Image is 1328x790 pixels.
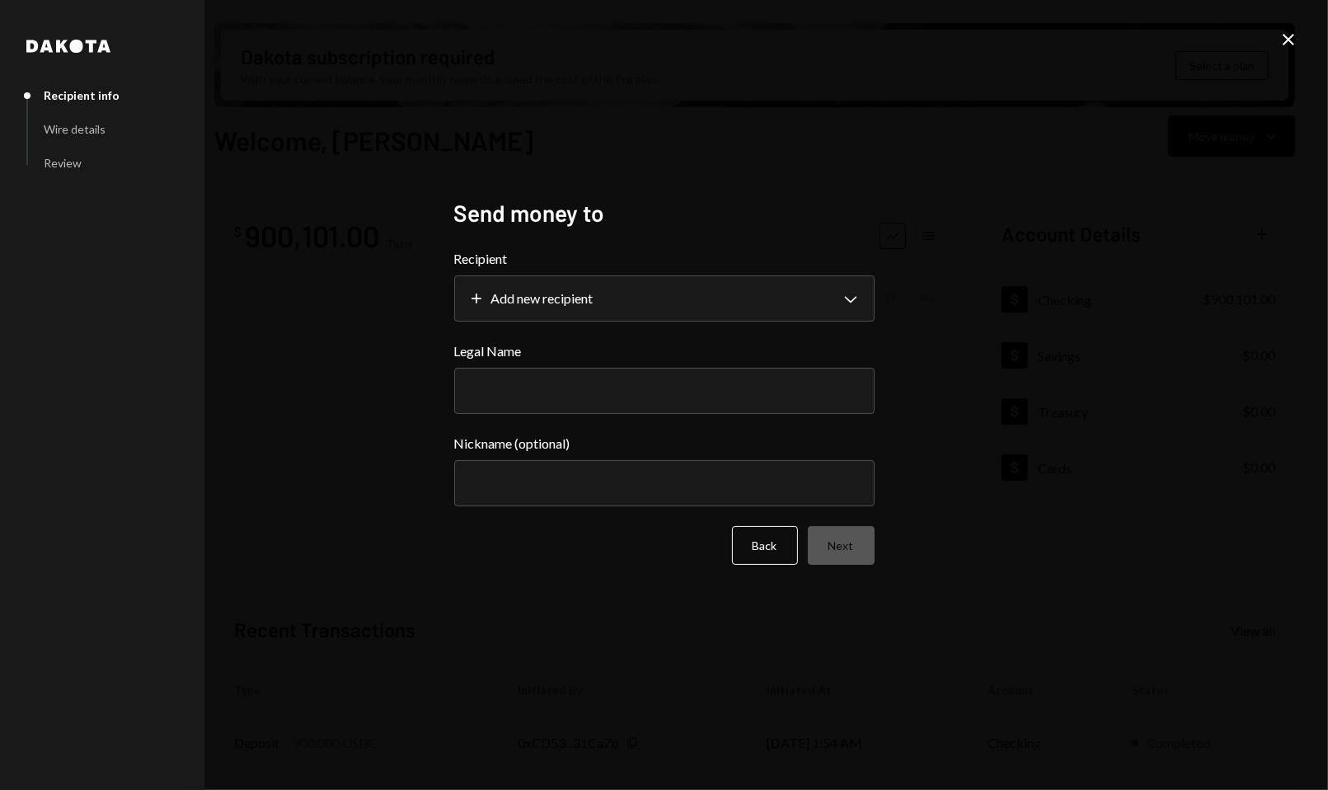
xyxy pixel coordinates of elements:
[732,526,798,565] button: Back
[454,249,875,269] label: Recipient
[44,122,106,136] div: Wire details
[44,156,82,170] div: Review
[454,275,875,322] button: Recipient
[44,88,120,102] div: Recipient info
[454,434,875,454] label: Nickname (optional)
[454,341,875,361] label: Legal Name
[454,197,875,229] h2: Send money to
